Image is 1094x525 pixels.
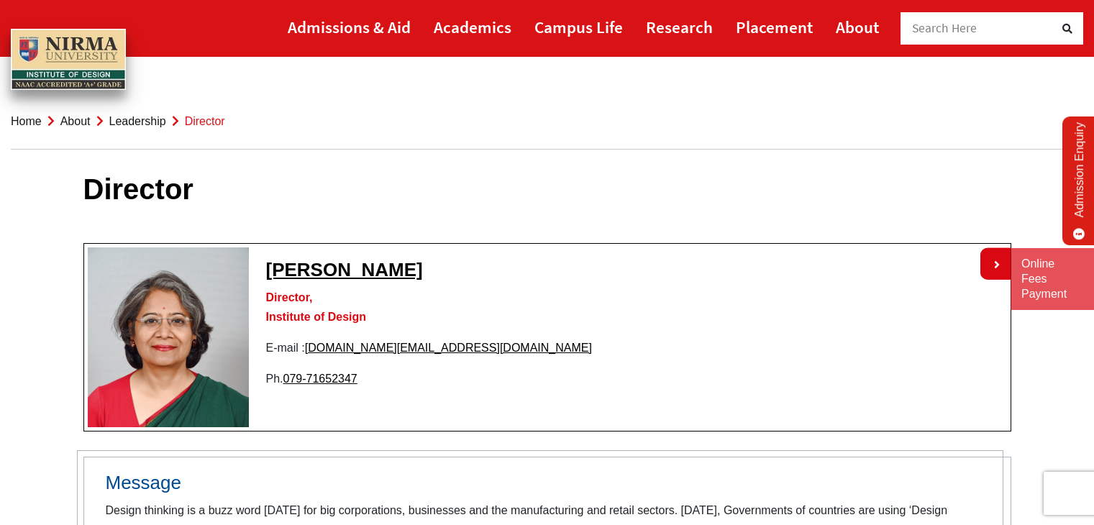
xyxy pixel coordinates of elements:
a: Placement [736,11,813,43]
span: Director [185,115,225,127]
a: Research [646,11,713,43]
span: Search Here [912,20,977,36]
a: 079-71652347 [283,373,357,385]
a: [DOMAIN_NAME][EMAIL_ADDRESS][DOMAIN_NAME] [305,342,592,354]
p: E-mail : [88,338,1007,357]
a: Admissions & Aid [288,11,411,43]
h1: Director [83,172,1011,206]
a: Home [11,115,42,127]
a: Academics [434,11,511,43]
a: About [60,115,91,127]
a: [PERSON_NAME] [266,259,423,280]
a: Campus Life [534,11,623,43]
img: SANGITA-SHROFF_1991 [88,247,249,427]
p: Ph. [88,369,1007,388]
a: Leadership [109,115,166,127]
nav: breadcrumb [11,93,1083,150]
a: About [836,11,879,43]
strong: Institute of Design [266,311,367,323]
strong: Director, [266,291,313,303]
img: main_logo [11,29,126,91]
a: Online Fees Payment [1021,257,1083,301]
